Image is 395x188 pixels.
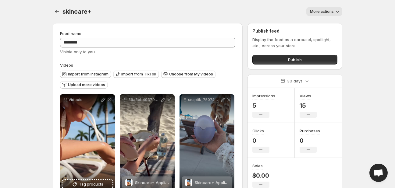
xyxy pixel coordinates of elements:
span: Tag products [79,181,103,187]
h3: Clicks [252,128,264,134]
button: Settings [53,7,61,16]
h3: Sales [252,163,263,169]
span: Skincare+ Applicator [195,180,235,185]
h3: Views [300,93,311,99]
span: Import from Instagram [68,72,109,77]
span: Upload more videos [68,82,105,87]
p: 15 [300,102,317,109]
p: 0 [300,137,320,144]
button: Upload more videos [60,81,108,89]
button: Choose from My videos [161,71,215,78]
span: Feed name [60,31,81,36]
a: Open chat [369,164,388,182]
button: Import from TikTok [113,71,159,78]
span: Publish [288,57,302,63]
p: 5 [252,102,275,109]
p: $0.00 [252,172,269,179]
span: More actions [310,9,334,14]
span: Skincare+ Applicator [135,180,175,185]
p: 39a3eb493797400b9aa8a17792098c30 [128,97,160,102]
h3: Purchases [300,128,320,134]
button: Publish [252,55,337,64]
h3: Impressions [252,93,275,99]
span: Videos [60,63,73,68]
p: 30 days [287,78,303,84]
h2: Publish feed [252,28,337,34]
p: Display the feed as a carousel, spotlight, etc., across your store. [252,37,337,49]
span: Import from TikTok [121,72,156,77]
span: Visible only to you. [60,49,96,54]
button: More actions [306,7,342,16]
p: Videoio [69,97,100,102]
p: 0 [252,137,269,144]
button: Import from Instagram [60,71,111,78]
span: Choose from My videos [169,72,213,77]
span: skincare+ [62,8,91,15]
p: snaptik_7507477004279696683_hd [188,97,220,102]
